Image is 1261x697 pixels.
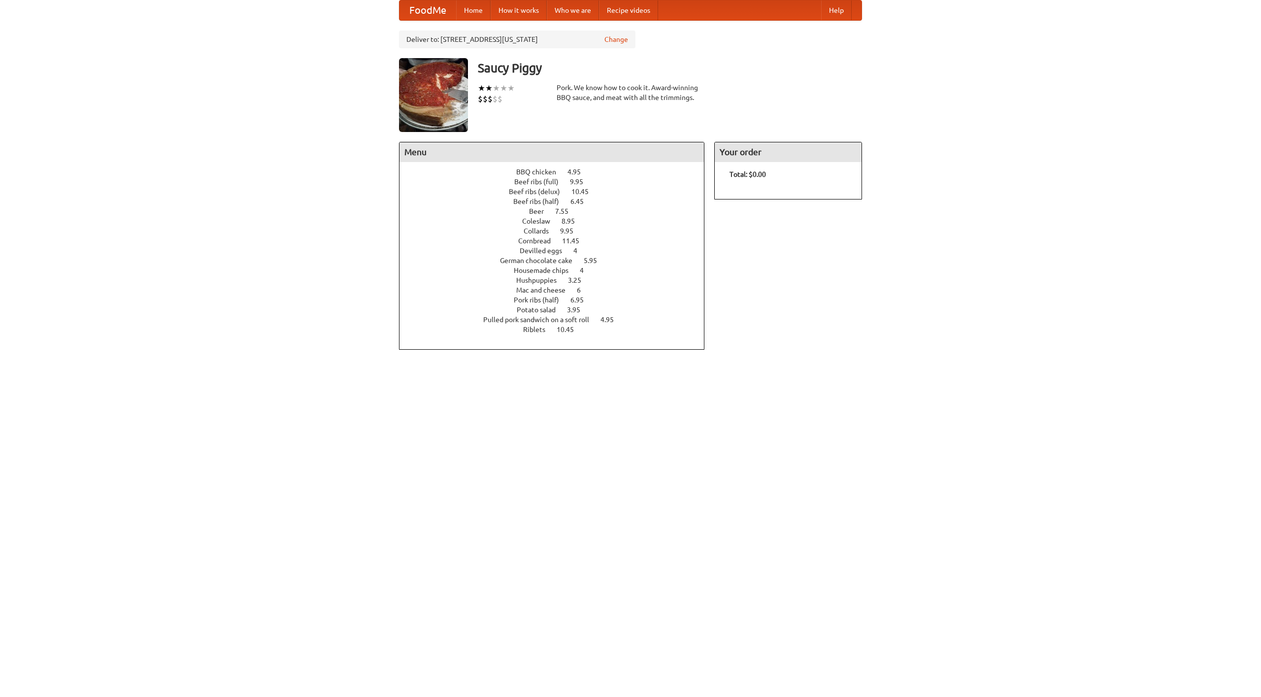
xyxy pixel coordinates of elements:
span: 6 [577,286,591,294]
span: 4 [580,266,594,274]
span: Pulled pork sandwich on a soft roll [483,316,599,324]
a: Pork ribs (half) 6.95 [514,296,602,304]
span: 10.45 [557,326,584,333]
a: Beef ribs (half) 6.45 [513,198,602,205]
span: Cornbread [518,237,561,245]
span: Collards [524,227,559,235]
a: Beer 7.55 [529,207,587,215]
a: Change [604,34,628,44]
span: Beef ribs (half) [513,198,569,205]
span: 5.95 [584,257,607,265]
span: 3.95 [567,306,590,314]
h3: Saucy Piggy [478,58,862,78]
a: Mac and cheese 6 [516,286,599,294]
a: Beef ribs (delux) 10.45 [509,188,607,196]
span: Beef ribs (full) [514,178,568,186]
span: Mac and cheese [516,286,575,294]
li: $ [488,94,493,104]
span: 9.95 [570,178,593,186]
li: $ [483,94,488,104]
span: 11.45 [562,237,589,245]
a: FoodMe [399,0,456,20]
a: How it works [491,0,547,20]
a: Recipe videos [599,0,658,20]
span: Housemade chips [514,266,578,274]
span: 6.45 [570,198,594,205]
li: ★ [493,83,500,94]
li: ★ [507,83,515,94]
span: 10.45 [571,188,598,196]
li: ★ [500,83,507,94]
span: 4 [573,247,587,255]
li: ★ [485,83,493,94]
span: 3.25 [568,276,591,284]
a: German chocolate cake 5.95 [500,257,615,265]
h4: Your order [715,142,862,162]
span: 6.95 [570,296,594,304]
li: $ [478,94,483,104]
h4: Menu [399,142,704,162]
span: 4.95 [600,316,624,324]
a: Potato salad 3.95 [517,306,598,314]
span: Beer [529,207,554,215]
span: Hushpuppies [516,276,566,284]
a: BBQ chicken 4.95 [516,168,599,176]
span: German chocolate cake [500,257,582,265]
li: $ [498,94,502,104]
a: Riblets 10.45 [523,326,592,333]
span: Coleslaw [522,217,560,225]
span: 8.95 [562,217,585,225]
li: ★ [478,83,485,94]
a: Coleslaw 8.95 [522,217,593,225]
span: 9.95 [560,227,583,235]
span: 4.95 [567,168,591,176]
li: $ [493,94,498,104]
a: Home [456,0,491,20]
a: Hushpuppies 3.25 [516,276,599,284]
img: angular.jpg [399,58,468,132]
a: Cornbread 11.45 [518,237,597,245]
a: Devilled eggs 4 [520,247,596,255]
span: Pork ribs (half) [514,296,569,304]
span: Potato salad [517,306,565,314]
div: Pork. We know how to cook it. Award-winning BBQ sauce, and meat with all the trimmings. [557,83,704,102]
span: 7.55 [555,207,578,215]
a: Collards 9.95 [524,227,592,235]
a: Beef ribs (full) 9.95 [514,178,601,186]
a: Housemade chips 4 [514,266,602,274]
a: Pulled pork sandwich on a soft roll 4.95 [483,316,632,324]
span: Beef ribs (delux) [509,188,570,196]
span: Riblets [523,326,555,333]
a: Help [821,0,852,20]
span: BBQ chicken [516,168,566,176]
a: Who we are [547,0,599,20]
b: Total: $0.00 [730,170,766,178]
span: Devilled eggs [520,247,572,255]
div: Deliver to: [STREET_ADDRESS][US_STATE] [399,31,635,48]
